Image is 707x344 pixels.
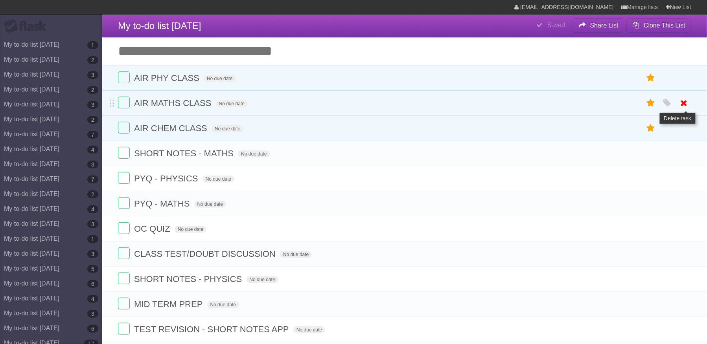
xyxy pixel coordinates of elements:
span: No due date [216,100,248,107]
label: Done [118,172,130,184]
span: No due date [194,201,226,208]
b: Saved [547,22,565,28]
label: Done [118,71,130,83]
b: Clone This List [644,22,685,29]
span: AIR CHEM CLASS [134,123,209,133]
span: No due date [207,301,239,308]
b: Share List [590,22,619,29]
b: 7 [87,131,98,139]
span: AIR MATHS CLASS [134,98,213,108]
b: 1 [87,235,98,243]
b: 5 [87,265,98,273]
b: 3 [87,71,98,79]
div: Flask [4,19,51,33]
label: Done [118,323,130,335]
span: No due date [203,176,234,183]
b: 6 [87,325,98,333]
b: 3 [87,220,98,228]
span: No due date [212,125,243,132]
b: 1 [87,41,98,49]
span: PYQ - MATHS [134,199,191,209]
label: Done [118,222,130,234]
b: 3 [87,101,98,109]
label: Done [118,147,130,159]
b: 4 [87,205,98,213]
b: 4 [87,146,98,154]
span: My to-do list [DATE] [118,20,201,31]
span: TEST REVISION - SHORT NOTES APP [134,324,291,334]
b: 6 [87,280,98,288]
label: Star task [643,71,658,84]
b: 2 [87,86,98,94]
span: PYQ - PHYSICS [134,174,200,183]
b: 3 [87,161,98,168]
b: 7 [87,176,98,183]
span: No due date [247,276,278,283]
span: MID TERM PREP [134,299,204,309]
label: Done [118,273,130,284]
button: Share List [573,18,625,33]
b: 3 [87,310,98,318]
label: Done [118,298,130,309]
button: Clone This List [626,18,691,33]
span: No due date [280,251,312,258]
label: Done [118,122,130,134]
b: 4 [87,295,98,303]
span: No due date [238,150,270,157]
label: Done [118,197,130,209]
span: SHORT NOTES - PHYSICS [134,274,244,284]
span: No due date [293,326,325,333]
span: OC QUIZ [134,224,172,234]
b: 2 [87,56,98,64]
label: Star task [643,97,658,110]
b: 3 [87,250,98,258]
label: Done [118,97,130,108]
span: AIR PHY CLASS [134,73,201,83]
b: 2 [87,190,98,198]
span: SHORT NOTES - MATHS [134,148,236,158]
span: No due date [204,75,236,82]
span: No due date [175,226,206,233]
label: Done [118,247,130,259]
b: 2 [87,116,98,124]
label: Star task [643,122,658,135]
span: CLASS TEST/DOUBT DISCUSSION [134,249,278,259]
